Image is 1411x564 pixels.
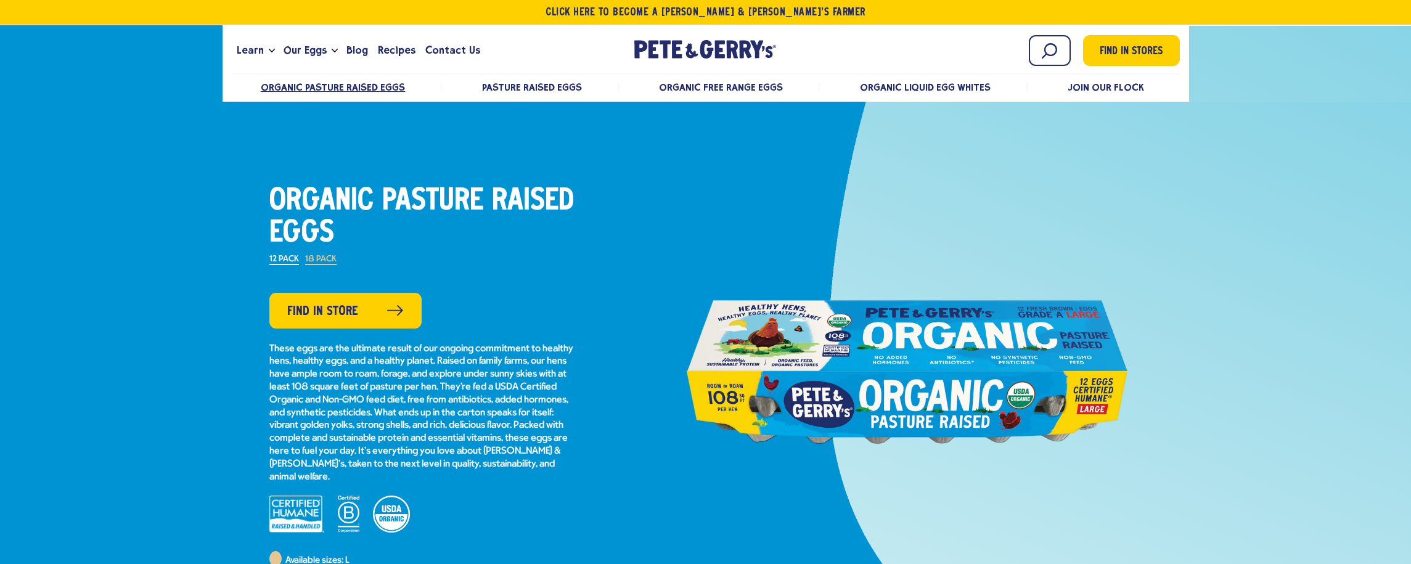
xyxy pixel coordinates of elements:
p: These eggs are the ultimate result of our ongoing commitment to healthy hens, healthy eggs, and a... [269,343,578,484]
input: Search [1029,35,1071,66]
a: Blog [342,34,373,67]
nav: desktop product menu [232,73,1180,100]
a: Our Eggs [279,34,332,67]
a: Recipes [373,34,420,67]
span: Find in Stores [1100,44,1163,60]
label: 12 Pack [269,255,299,265]
button: Open the dropdown menu for Learn [269,49,275,53]
a: Find in Stores [1083,35,1180,66]
span: Our Eggs [284,43,327,58]
span: Contact Us [425,43,480,58]
button: Open the dropdown menu for Our Eggs [332,49,338,53]
span: Find in Store [287,302,358,321]
a: Contact Us [420,34,485,67]
label: 18 Pack [305,255,337,265]
a: Organic Free Range Eggs [659,81,783,93]
a: Find in Store [269,293,422,329]
a: Organic Pasture Raised Eggs [261,81,406,93]
span: Blog [346,43,368,58]
a: Pasture Raised Eggs [482,81,582,93]
h1: Organic Pasture Raised Eggs [269,186,578,250]
a: Join Our Flock [1068,81,1144,93]
span: Recipes [378,43,415,58]
a: Learn [232,34,269,67]
a: Organic Liquid Egg Whites [860,81,991,93]
span: Learn [237,43,264,58]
